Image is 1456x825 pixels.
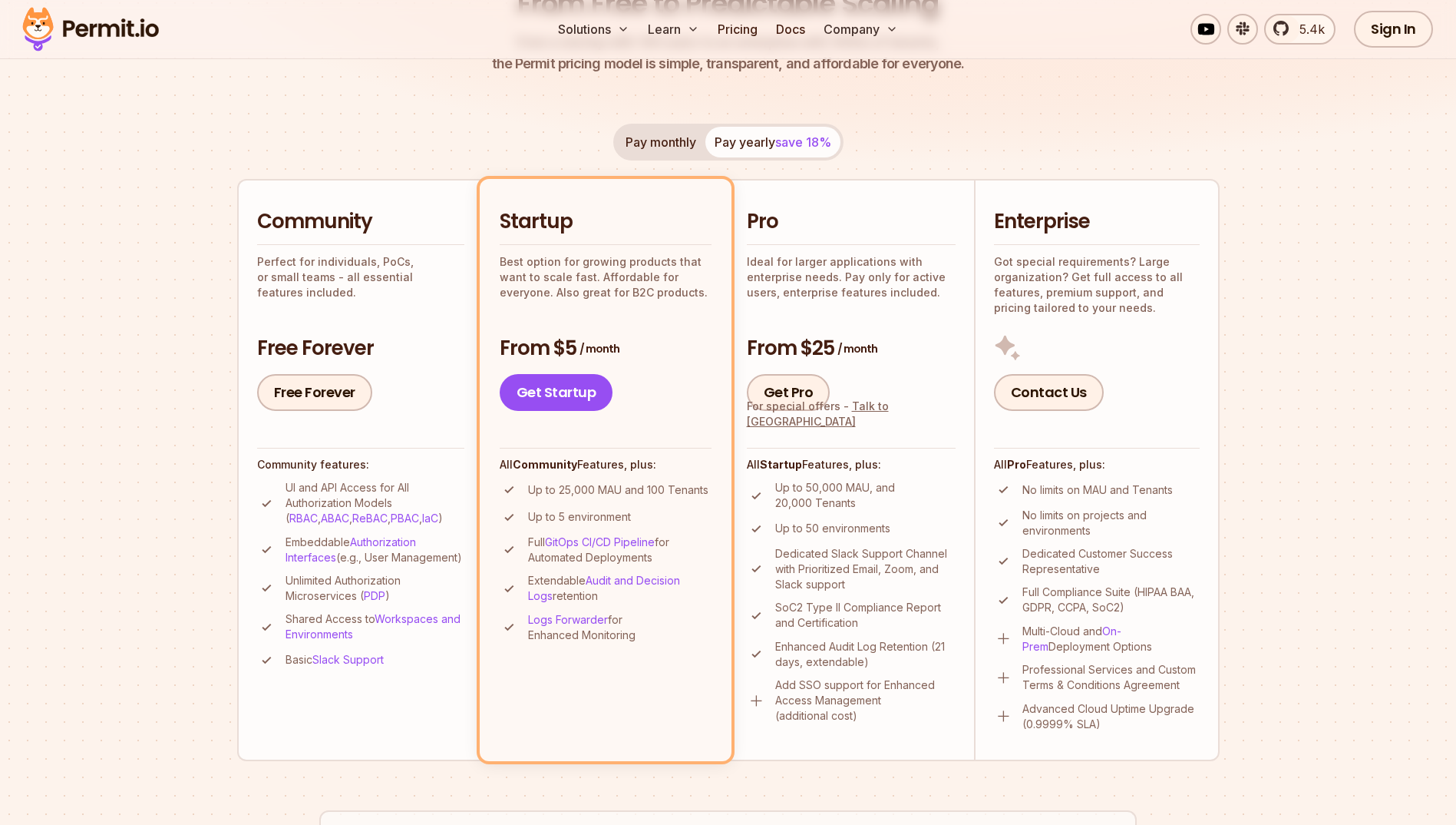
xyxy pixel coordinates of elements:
button: Company [817,14,904,45]
p: Perfect for individuals, PoCs, or small teams - all essential features included. [257,254,464,300]
p: SoC2 Type II Compliance Report and Certification [775,600,956,631]
a: PBAC [391,512,419,525]
a: Sign In [1354,11,1433,48]
p: Enhanced Audit Log Retention (21 days, extendable) [775,639,956,670]
a: IaC [422,512,438,525]
p: Full Compliance Suite (HIPAA BAA, GDPR, CCPA, SoC2) [1022,585,1200,615]
a: 5.4k [1264,14,1335,45]
p: Shared Access to [286,611,464,642]
h4: Community features: [257,457,464,472]
p: Unlimited Authorization Microservices ( ) [286,573,464,604]
p: Dedicated Customer Success Representative [1022,546,1200,577]
h4: All Features, plus: [994,457,1200,472]
a: PDP [364,589,385,602]
p: No limits on projects and environments [1022,508,1200,538]
a: On-Prem [1022,625,1121,653]
p: Best option for growing products that want to scale fast. Affordable for everyone. Also great for... [500,254,711,300]
strong: Startup [760,458,802,471]
h4: All Features, plus: [500,457,711,472]
p: Ideal for larger applications with enterprise needs. Pay only for active users, enterprise featur... [747,254,956,300]
strong: Community [513,458,577,471]
p: Up to 5 environment [528,509,631,525]
span: / month [579,341,619,356]
p: Add SSO support for Enhanced Access Management (additional cost) [775,678,956,724]
a: Contact Us [994,374,1104,411]
a: RBAC [289,512,318,525]
p: Got special requirements? Large organization? Get full access to all features, premium support, a... [994,254,1200,316]
p: Advanced Cloud Uptime Upgrade (0.9999% SLA) [1022,701,1200,732]
div: For special offers - [747,399,956,429]
a: Audit and Decision Logs [528,574,680,602]
h3: Free Forever [257,335,464,363]
p: No limits on MAU and Tenants [1022,482,1173,498]
h2: Pro [747,208,956,236]
button: Pay monthly [616,127,705,157]
p: Embeddable (e.g., User Management) [286,535,464,565]
p: Extendable retention [528,573,711,604]
h2: Enterprise [994,208,1200,236]
p: Multi-Cloud and Deployment Options [1022,624,1200,654]
strong: Pro [1007,458,1026,471]
span: 5.4k [1290,20,1325,38]
p: Up to 50,000 MAU, and 20,000 Tenants [775,480,956,511]
a: Logs Forwarder [528,613,608,626]
a: Authorization Interfaces [286,535,416,564]
p: Up to 25,000 MAU and 100 Tenants [528,482,708,498]
a: ABAC [321,512,349,525]
p: UI and API Access for All Authorization Models ( , , , , ) [286,480,464,526]
p: Professional Services and Custom Terms & Conditions Agreement [1022,662,1200,693]
button: Solutions [552,14,636,45]
p: Dedicated Slack Support Channel with Prioritized Email, Zoom, and Slack support [775,546,956,592]
a: ReBAC [352,512,388,525]
p: Basic [286,652,384,668]
a: Get Pro [747,374,830,411]
button: Learn [642,14,705,45]
h2: Community [257,208,464,236]
h3: From $25 [747,335,956,363]
a: Pricing [711,14,764,45]
a: Get Startup [500,374,613,411]
a: Free Forever [257,374,372,411]
span: / month [837,341,877,356]
p: Full for Automated Deployments [528,535,711,565]
h2: Startup [500,208,711,236]
h4: All Features, plus: [747,457,956,472]
h3: From $5 [500,335,711,363]
img: Permit logo [15,3,166,55]
a: Docs [770,14,811,45]
a: GitOps CI/CD Pipeline [545,535,655,548]
p: Up to 50 environments [775,521,890,536]
p: for Enhanced Monitoring [528,612,711,643]
a: Slack Support [312,653,384,666]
